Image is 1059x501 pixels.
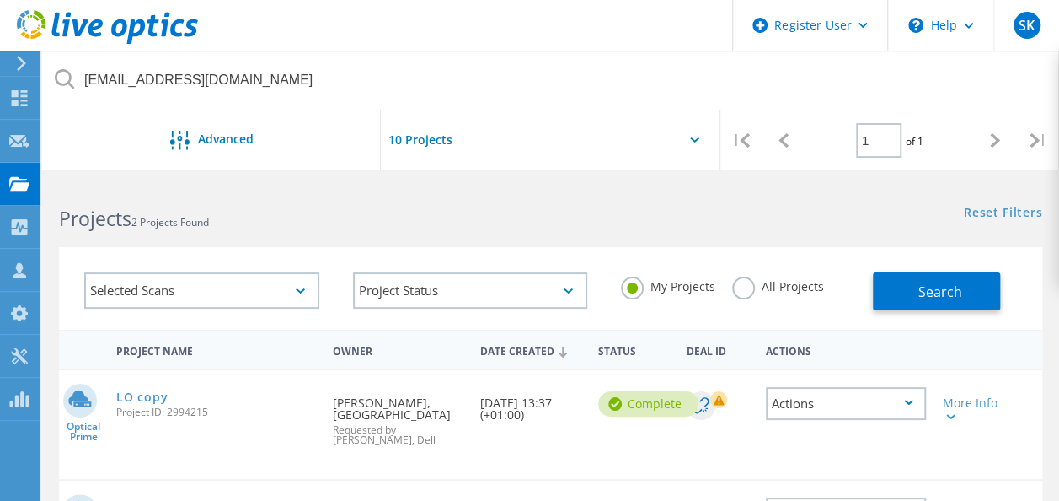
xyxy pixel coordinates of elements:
[198,133,254,145] span: Advanced
[324,370,472,462] div: [PERSON_NAME], [GEOGRAPHIC_DATA]
[943,397,1004,421] div: More Info
[917,283,961,301] span: Search
[116,407,316,417] span: Project ID: 2994215
[964,207,1042,221] a: Reset Filters
[353,272,588,309] div: Project Status
[324,334,472,365] div: Owner
[720,110,762,170] div: |
[116,391,168,403] a: LO copy
[472,334,590,366] div: Date Created
[17,35,198,47] a: Live Optics Dashboard
[678,334,757,365] div: Deal Id
[766,387,926,420] div: Actions
[598,391,698,417] div: Complete
[906,134,923,148] span: of 1
[873,272,1000,310] button: Search
[621,277,715,293] label: My Projects
[757,334,934,365] div: Actions
[59,422,108,442] span: Optical Prime
[590,334,678,365] div: Status
[108,334,324,365] div: Project Name
[732,277,824,293] label: All Projects
[84,272,319,309] div: Selected Scans
[333,425,463,445] span: Requested by [PERSON_NAME], Dell
[908,18,923,33] svg: \n
[131,215,209,229] span: 2 Projects Found
[1017,110,1059,170] div: |
[472,370,590,438] div: [DATE] 13:37 (+01:00)
[59,205,131,232] b: Projects
[1019,19,1035,32] span: SK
